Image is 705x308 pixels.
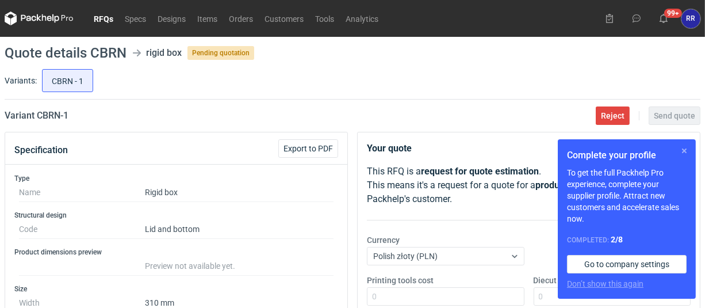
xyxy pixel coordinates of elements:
button: Specification [14,136,68,164]
strong: request for quote estimation [421,166,539,177]
span: Pending quotation [187,46,254,60]
button: Send quote [649,107,700,125]
h1: Quote details CBRN [5,46,127,60]
dd: Rigid box [145,183,334,202]
input: 0 [367,287,524,306]
span: Send quote [654,112,695,120]
div: Robert Rakowski [681,9,700,28]
a: Tools [309,12,340,25]
label: CBRN - 1 [42,69,93,92]
span: Export to PDF [283,145,333,153]
button: Skip for now [677,144,691,158]
a: Specs [119,12,152,25]
label: Printing tools cost [367,275,434,286]
dd: Lid and bottom [145,220,334,239]
button: Reject [596,107,630,125]
p: To get the full Packhelp Pro experience, complete your supplier profile. Attract new customers an... [567,167,687,225]
a: Designs [152,12,191,25]
svg: Packhelp Pro [5,12,74,25]
span: Preview not available yet. [145,261,235,271]
label: Currency [367,234,400,246]
dt: Code [19,220,145,239]
input: 0 [534,287,691,306]
label: Variants: [5,75,37,86]
strong: Your quote [367,143,412,154]
h3: Size [14,284,338,294]
strong: production NOT yet approved [535,180,656,191]
button: Export to PDF [278,139,338,158]
label: Diecut cost [534,275,574,286]
button: RR [681,9,700,28]
h1: Complete your profile [567,149,687,162]
a: Customers [259,12,309,25]
a: Orders [223,12,259,25]
a: Go to company settings [567,255,687,273]
p: This RFQ is a . This means it's a request for a quote for a by the Packhelp's customer. [367,165,691,206]
button: Don’t show this again [567,278,643,290]
div: rigid box [146,46,182,60]
a: Items [191,12,223,25]
span: Polish złoty (PLN) [373,252,438,261]
a: RFQs [88,12,119,25]
a: Analytics [340,12,384,25]
div: Completed: [567,234,687,246]
strong: 2 / 8 [611,235,623,244]
button: 99+ [654,9,673,28]
h2: Variant CBRN - 1 [5,109,68,123]
h3: Structural design [14,211,338,220]
span: Reject [601,112,624,120]
h3: Type [14,174,338,183]
dt: Name [19,183,145,202]
h3: Product dimensions preview [14,248,338,257]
